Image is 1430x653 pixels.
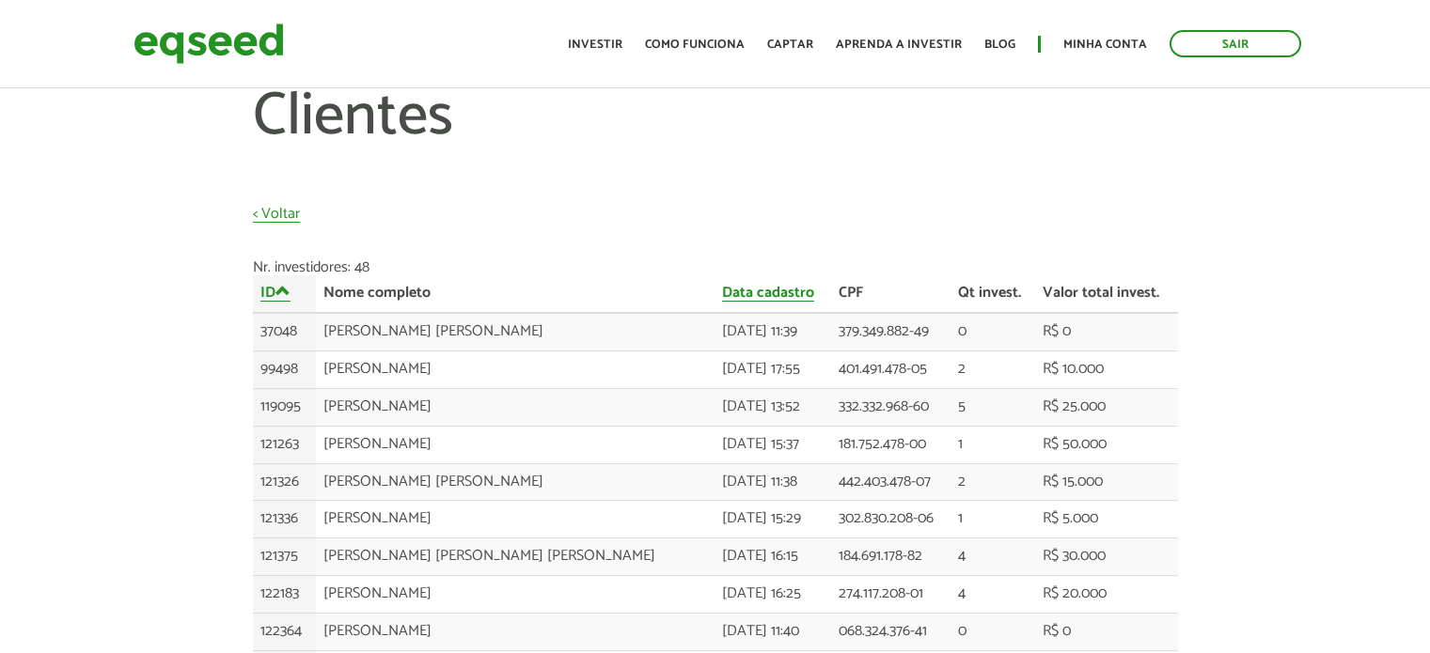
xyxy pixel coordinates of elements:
a: Como funciona [645,39,745,51]
td: R$ 25.000 [1035,388,1178,426]
td: 0 [951,313,1035,350]
td: R$ 0 [1035,613,1178,650]
td: 274.117.208-01 [831,576,951,614]
td: [PERSON_NAME] [PERSON_NAME] [316,463,715,501]
td: 442.403.478-07 [831,463,951,501]
td: R$ 15.000 [1035,463,1178,501]
td: 5 [951,388,1035,426]
td: [PERSON_NAME] [316,613,715,650]
td: [PERSON_NAME] [316,426,715,463]
td: [DATE] 15:37 [715,426,831,463]
td: 379.349.882-49 [831,313,951,350]
td: R$ 0 [1035,313,1178,350]
td: 401.491.478-05 [831,351,951,389]
a: Investir [568,39,622,51]
a: Aprenda a investir [836,39,962,51]
td: 4 [951,538,1035,576]
td: 2 [951,463,1035,501]
th: Qt invest. [951,275,1035,313]
a: Blog [984,39,1015,51]
a: < Voltar [253,207,300,223]
td: [PERSON_NAME] [316,576,715,614]
td: [DATE] 11:38 [715,463,831,501]
td: 184.691.178-82 [831,538,951,576]
a: Minha conta [1063,39,1147,51]
td: [PERSON_NAME] [PERSON_NAME] [PERSON_NAME] [316,538,715,576]
td: 121263 [253,426,316,463]
td: 1 [951,501,1035,538]
td: [DATE] 16:25 [715,576,831,614]
td: 37048 [253,313,316,350]
td: 1 [951,426,1035,463]
div: Nr. investidores: 48 [253,260,1178,275]
td: R$ 5.000 [1035,501,1178,538]
td: [DATE] 17:55 [715,351,831,389]
td: 121375 [253,538,316,576]
a: Data cadastro [722,286,814,302]
td: 068.324.376-41 [831,613,951,650]
td: [DATE] 11:39 [715,313,831,350]
a: Sair [1170,30,1301,57]
td: 302.830.208-06 [831,501,951,538]
td: 119095 [253,388,316,426]
td: [DATE] 11:40 [715,613,831,650]
td: 332.332.968-60 [831,388,951,426]
td: [PERSON_NAME] [316,501,715,538]
td: [PERSON_NAME] [PERSON_NAME] [316,313,715,350]
td: [DATE] 16:15 [715,538,831,576]
td: [PERSON_NAME] [316,388,715,426]
a: ID [260,283,291,302]
td: 99498 [253,351,316,389]
th: Nome completo [316,275,715,313]
td: R$ 50.000 [1035,426,1178,463]
h1: Clientes [253,85,1178,207]
a: Captar [767,39,813,51]
td: 121326 [253,463,316,501]
td: R$ 30.000 [1035,538,1178,576]
th: Valor total invest. [1035,275,1178,313]
th: CPF [831,275,951,313]
td: [DATE] 15:29 [715,501,831,538]
td: 122183 [253,576,316,614]
td: [PERSON_NAME] [316,351,715,389]
td: 181.752.478-00 [831,426,951,463]
td: 0 [951,613,1035,650]
td: 4 [951,576,1035,614]
td: 121336 [253,501,316,538]
td: R$ 20.000 [1035,576,1178,614]
td: R$ 10.000 [1035,351,1178,389]
td: 2 [951,351,1035,389]
td: [DATE] 13:52 [715,388,831,426]
img: EqSeed [134,19,284,69]
td: 122364 [253,613,316,650]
